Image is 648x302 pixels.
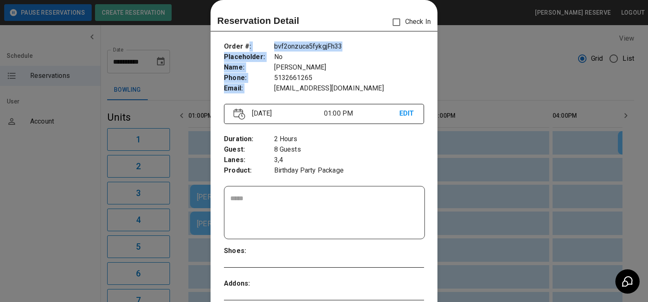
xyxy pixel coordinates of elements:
[274,41,424,52] p: bvf2onzuca5fykgjFh33
[224,52,274,62] p: Placeholder :
[274,62,424,73] p: [PERSON_NAME]
[224,155,274,165] p: Lanes :
[274,155,424,165] p: 3,4
[224,73,274,83] p: Phone :
[234,108,245,120] img: Vector
[224,62,274,73] p: Name :
[224,83,274,94] p: Email :
[224,246,274,256] p: Shoes :
[274,165,424,176] p: Birthday Party Package
[224,134,274,145] p: Duration :
[224,41,274,52] p: Order # :
[388,13,431,31] p: Check In
[217,14,299,28] p: Reservation Detail
[324,108,399,119] p: 01:00 PM
[274,134,424,145] p: 2 Hours
[274,145,424,155] p: 8 Guests
[274,52,424,62] p: No
[274,73,424,83] p: 5132661265
[224,279,274,289] p: Addons :
[224,165,274,176] p: Product :
[274,83,424,94] p: [EMAIL_ADDRESS][DOMAIN_NAME]
[249,108,324,119] p: [DATE]
[224,145,274,155] p: Guest :
[399,108,414,119] p: EDIT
